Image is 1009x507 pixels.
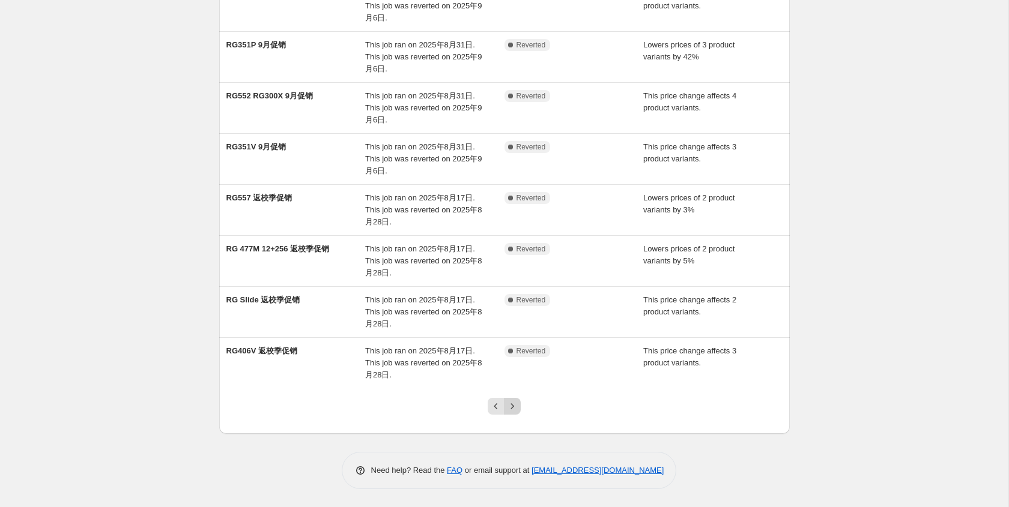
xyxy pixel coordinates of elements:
span: This price change affects 3 product variants. [643,346,736,367]
span: This job ran on 2025年8月17日. This job was reverted on 2025年8月28日. [365,193,482,226]
span: RG351P 9月促销 [226,40,286,49]
span: RG 477M 12+256 返校季促销 [226,244,330,253]
span: Lowers prices of 2 product variants by 3% [643,193,735,214]
span: Reverted [517,346,546,356]
span: RG557 返校季促销 [226,193,292,202]
span: Reverted [517,142,546,152]
span: This price change affects 4 product variants. [643,91,736,112]
nav: Pagination [488,398,521,415]
span: RG406V 返校季促销 [226,346,297,355]
span: This job ran on 2025年8月31日. This job was reverted on 2025年9月6日. [365,40,482,73]
span: Reverted [517,40,546,50]
span: This job ran on 2025年8月17日. This job was reverted on 2025年8月28日. [365,346,482,379]
span: This job ran on 2025年8月31日. This job was reverted on 2025年9月6日. [365,91,482,124]
span: RG552 RG300X 9月促销 [226,91,314,100]
span: This price change affects 3 product variants. [643,142,736,163]
span: This job ran on 2025年8月17日. This job was reverted on 2025年8月28日. [365,244,482,277]
button: Previous [488,398,504,415]
span: Reverted [517,244,546,254]
span: Need help? Read the [371,466,447,475]
span: This job ran on 2025年8月31日. This job was reverted on 2025年9月6日. [365,142,482,175]
span: Reverted [517,295,546,305]
span: Reverted [517,193,546,203]
span: Lowers prices of 3 product variants by 42% [643,40,735,61]
span: This price change affects 2 product variants. [643,295,736,316]
span: This job ran on 2025年8月17日. This job was reverted on 2025年8月28日. [365,295,482,328]
span: or email support at [462,466,532,475]
span: RG Slide 返校季促销 [226,295,300,304]
span: Lowers prices of 2 product variants by 5% [643,244,735,265]
a: FAQ [447,466,462,475]
span: Reverted [517,91,546,101]
a: [EMAIL_ADDRESS][DOMAIN_NAME] [532,466,664,475]
span: RG351V 9月促销 [226,142,286,151]
button: Next [504,398,521,415]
